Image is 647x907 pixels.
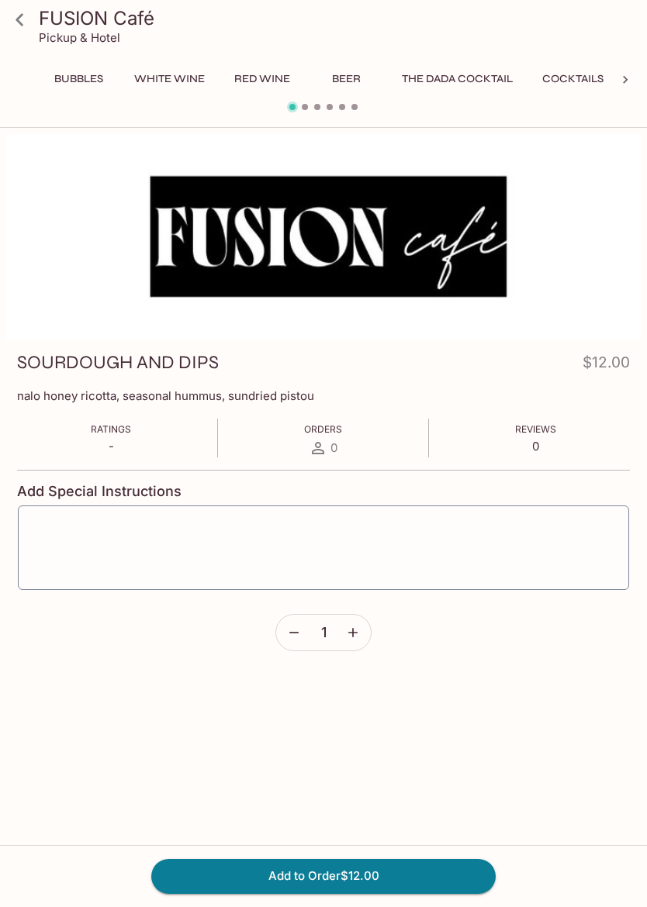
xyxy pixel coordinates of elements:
span: Orders [304,423,342,435]
button: Cocktails [534,68,612,90]
span: Ratings [91,423,131,435]
h3: FUSION Café [39,6,635,30]
h4: Add Special Instructions [17,483,630,500]
p: Pickup & Hotel [39,30,120,45]
button: Red Wine [226,68,299,90]
p: 0 [515,439,556,453]
span: 1 [321,624,327,641]
button: White Wine [126,68,213,90]
button: The DADA Cocktail [393,68,521,90]
p: - [91,439,131,453]
button: Add to Order$12.00 [151,859,496,893]
div: SOURDOUGH AND DIPS [6,134,641,340]
span: 0 [330,440,337,455]
p: nalo honey ricotta, seasonal hummus, sundried pistou [17,388,630,403]
span: Reviews [515,423,556,435]
h4: $12.00 [583,350,630,381]
h3: SOURDOUGH AND DIPS [17,350,219,374]
button: Beer [311,68,381,90]
button: Bubbles [43,68,113,90]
